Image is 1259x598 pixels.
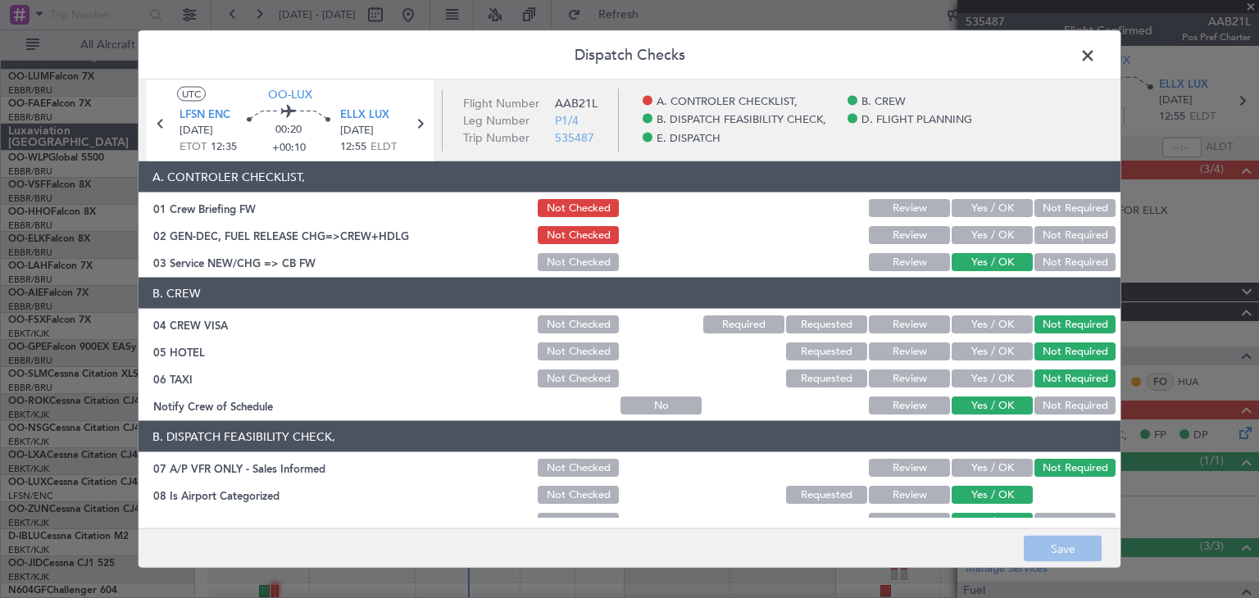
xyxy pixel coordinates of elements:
[1034,253,1116,271] button: Not Required
[952,459,1033,477] button: Yes / OK
[952,486,1033,504] button: Yes / OK
[952,253,1033,271] button: Yes / OK
[952,315,1033,333] button: Yes / OK
[952,513,1033,531] button: Yes / OK
[952,396,1033,415] button: Yes / OK
[952,369,1033,387] button: Yes / OK
[952,226,1033,244] button: Yes / OK
[1034,369,1116,387] button: Not Required
[952,199,1033,217] button: Yes / OK
[1034,199,1116,217] button: Not Required
[1034,226,1116,244] button: Not Required
[1034,459,1116,477] button: Not Required
[1034,342,1116,360] button: Not Required
[1034,396,1116,415] button: Not Required
[1034,513,1116,531] button: Not Required
[952,342,1033,360] button: Yes / OK
[139,31,1120,80] header: Dispatch Checks
[1034,315,1116,333] button: Not Required
[861,112,972,129] span: D. FLIGHT PLANNING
